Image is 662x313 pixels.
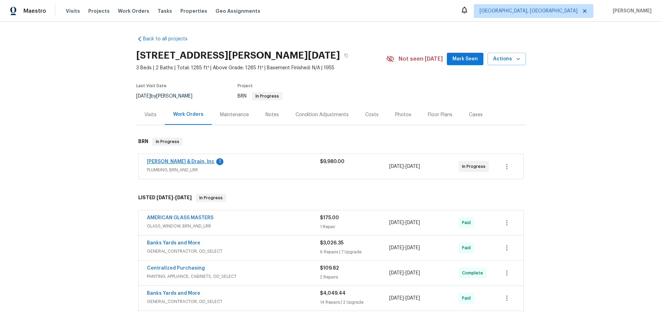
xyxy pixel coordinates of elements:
div: LISTED [DATE]-[DATE]In Progress [136,187,526,209]
span: In Progress [462,163,488,170]
span: PLUMBING, BRN_AND_LRR [147,166,320,173]
span: [DATE] [405,220,420,225]
span: [DATE] [389,164,404,169]
span: [DATE] [389,296,404,301]
span: [GEOGRAPHIC_DATA], [GEOGRAPHIC_DATA] [480,8,578,14]
span: Actions [493,55,520,63]
span: Properties [180,8,207,14]
span: Work Orders [118,8,149,14]
span: GLASS_WINDOW, BRN_AND_LRR [147,223,320,230]
span: Paid [462,244,473,251]
span: $3,026.35 [320,241,343,245]
span: GENERAL_CONTRACTOR, OD_SELECT [147,248,320,255]
div: Maintenance [220,111,249,118]
span: Mark Seen [452,55,478,63]
a: Banks Yards and More [147,291,200,296]
div: Condition Adjustments [295,111,349,118]
div: Photos [395,111,411,118]
span: - [389,295,420,302]
span: [DATE] [389,220,404,225]
div: 1 Repair [320,223,389,230]
span: BRN [238,94,282,99]
span: - [389,270,420,276]
span: PAINTING, APPLIANCE, CABINETS, OD_SELECT [147,273,320,280]
span: $175.00 [320,215,339,220]
span: - [389,219,420,226]
button: Copy Address [340,49,352,62]
div: Floor Plans [428,111,452,118]
span: Tasks [158,9,172,13]
span: Project [238,84,253,88]
span: [DATE] [405,245,420,250]
a: AMERICAN GLASS MASTERS [147,215,213,220]
span: Paid [462,219,473,226]
span: [DATE] [405,296,420,301]
div: Notes [265,111,279,118]
span: Paid [462,295,473,302]
span: GENERAL_CONTRACTOR, OD_SELECT [147,298,320,305]
div: Costs [365,111,379,118]
div: Visits [144,111,157,118]
span: Visits [66,8,80,14]
span: Last Visit Date [136,84,167,88]
a: Back to all projects [136,36,202,42]
span: [DATE] [157,195,173,200]
a: Centralized Purchasing [147,266,205,271]
a: Banks Yards and More [147,241,200,245]
span: In Progress [253,94,282,98]
span: [DATE] [136,94,151,99]
span: In Progress [153,138,182,145]
span: $9,980.00 [320,159,344,164]
div: 6 Repairs | 7 Upgrade [320,249,389,255]
span: [PERSON_NAME] [610,8,652,14]
h6: LISTED [138,194,192,202]
div: 2 Repairs [320,274,389,281]
button: Mark Seen [447,53,483,65]
span: Geo Assignments [215,8,260,14]
span: 3 Beds | 2 Baths | Total: 1285 ft² | Above Grade: 1285 ft² | Basement Finished: N/A | 1955 [136,64,386,71]
span: [DATE] [175,195,192,200]
h6: BRN [138,138,148,146]
span: [DATE] [405,164,420,169]
span: Projects [88,8,110,14]
div: BRN In Progress [136,131,526,153]
span: [DATE] [405,271,420,275]
div: by [PERSON_NAME] [136,92,201,100]
div: Work Orders [173,111,203,118]
span: - [389,163,420,170]
button: Actions [488,53,526,65]
span: In Progress [197,194,225,201]
span: - [157,195,192,200]
span: $4,049.44 [320,291,345,296]
span: [DATE] [389,245,404,250]
span: $109.82 [320,266,339,271]
h2: [STREET_ADDRESS][PERSON_NAME][DATE] [136,52,340,59]
div: Cases [469,111,483,118]
span: - [389,244,420,251]
span: Maestro [23,8,46,14]
span: [DATE] [389,271,404,275]
div: 14 Repairs | 2 Upgrade [320,299,389,306]
span: Complete [462,270,486,276]
a: [PERSON_NAME] & Drain, Inc [147,159,214,164]
div: 1 [216,158,223,165]
span: Not seen [DATE] [399,55,443,62]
